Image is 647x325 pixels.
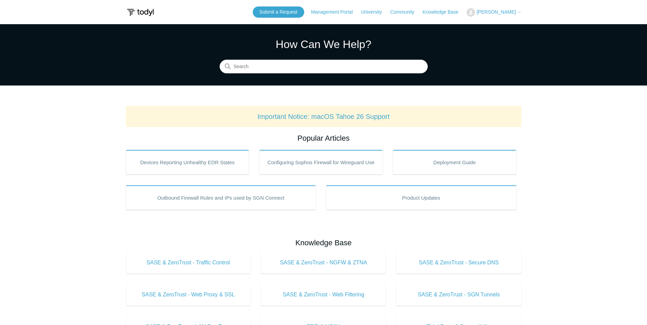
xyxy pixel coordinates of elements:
a: Submit a Request [253,6,304,18]
a: SASE & ZeroTrust - NGFW & ZTNA [261,252,386,274]
a: University [361,9,388,16]
button: [PERSON_NAME] [467,8,521,17]
input: Search [220,60,428,74]
a: SASE & ZeroTrust - Web Proxy & SSL [126,284,251,306]
a: Deployment Guide [393,150,516,174]
a: Important Notice: macOS Tahoe 26 Support [258,113,390,120]
span: SASE & ZeroTrust - Secure DNS [407,259,511,267]
a: Management Portal [311,9,359,16]
a: Configuring Sophos Firewall for Wireguard Use [259,150,383,174]
h1: How Can We Help? [220,36,428,52]
h2: Popular Articles [126,133,521,144]
a: SASE & ZeroTrust - SGN Tunnels [396,284,521,306]
span: SASE & ZeroTrust - Traffic Control [136,259,241,267]
span: SASE & ZeroTrust - Web Proxy & SSL [136,291,241,299]
span: SASE & ZeroTrust - Web Filtering [271,291,376,299]
a: Product Updates [326,185,516,210]
span: SASE & ZeroTrust - SGN Tunnels [407,291,511,299]
a: SASE & ZeroTrust - Web Filtering [261,284,386,306]
a: Outbound Firewall Rules and IPs used by SGN Connect [126,185,316,210]
span: SASE & ZeroTrust - NGFW & ZTNA [271,259,376,267]
span: [PERSON_NAME] [476,9,516,15]
a: Knowledge Base [423,9,465,16]
a: Community [390,9,421,16]
h2: Knowledge Base [126,237,521,248]
a: SASE & ZeroTrust - Traffic Control [126,252,251,274]
a: SASE & ZeroTrust - Secure DNS [396,252,521,274]
a: Devices Reporting Unhealthy EDR States [126,150,249,174]
img: Todyl Support Center Help Center home page [126,6,155,19]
